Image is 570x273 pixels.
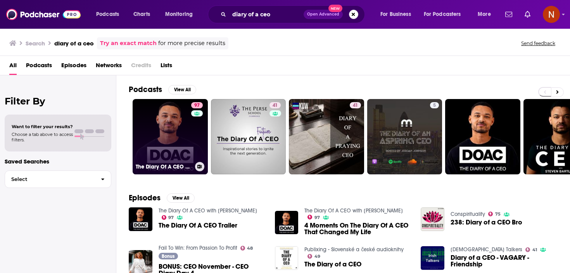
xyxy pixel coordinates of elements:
input: Search podcasts, credits, & more... [229,8,304,21]
a: 75 [488,212,501,216]
a: 49 [307,254,320,259]
button: Select [5,170,111,188]
h3: Search [26,40,45,47]
span: More [478,9,491,20]
img: Diary of a CEO - VAGARY - Friendship [421,246,444,270]
a: 41 [525,247,537,252]
span: Select [5,177,95,182]
span: New [328,5,342,12]
a: 97The Diary Of A CEO with [PERSON_NAME] [133,99,208,174]
span: 97 [194,102,200,110]
span: Want to filter your results? [12,124,73,129]
h3: diary of a ceo [54,40,94,47]
a: All [9,59,17,75]
button: Show profile menu [543,6,560,23]
span: Monitoring [165,9,193,20]
a: Show notifications dropdown [522,8,534,21]
span: Charts [133,9,150,20]
button: View All [167,193,195,203]
a: 41 [269,102,281,108]
span: Choose a tab above to access filters. [12,132,73,143]
h3: The Diary Of A CEO with [PERSON_NAME] [136,163,192,170]
img: 238: Diary of a CEO Bro [421,207,444,231]
span: Open Advanced [307,12,339,16]
a: 41 [350,102,361,108]
p: Saved Searches [5,158,111,165]
span: 49 [314,255,320,258]
button: Open AdvancedNew [304,10,343,19]
a: EpisodesView All [129,193,195,203]
a: 41 [289,99,364,174]
h2: Episodes [129,193,161,203]
div: Search podcasts, credits, & more... [215,5,372,23]
span: for more precise results [158,39,225,48]
span: 41 [273,102,278,110]
button: open menu [91,8,129,21]
a: The Diary Of A CEO Trailer [159,222,237,229]
a: 5 [430,102,439,108]
button: Send feedback [519,40,558,47]
button: open menu [419,8,472,21]
a: The Diary Of A CEO with Steven Bartlett [159,207,257,214]
img: User Profile [543,6,560,23]
img: 4 Moments On The Diary Of A CEO That Changed My Life [275,211,299,235]
a: 48 [240,246,253,250]
a: 97 [191,102,203,108]
a: 238: Diary of a CEO Bro [451,219,522,226]
span: 75 [495,212,501,216]
button: open menu [472,8,501,21]
span: For Podcasters [424,9,461,20]
a: Lists [161,59,172,75]
span: 41 [353,102,358,110]
span: Logged in as AdelNBM [543,6,560,23]
span: 97 [314,216,320,219]
a: Conspirituality [451,211,485,217]
a: 41 [211,99,286,174]
span: 97 [168,216,174,219]
a: 4 Moments On The Diary Of A CEO That Changed My Life [304,222,411,235]
a: Try an exact match [100,39,157,48]
h2: Filter By [5,96,111,107]
span: Credits [131,59,151,75]
a: The Diary Of A CEO with Steven Bartlett [304,207,403,214]
a: PodcastsView All [129,85,196,94]
span: Podcasts [26,59,52,75]
span: Podcasts [96,9,119,20]
a: 97 [307,215,320,219]
a: Fail To Win: From Passion To Profit [159,245,237,251]
h2: Podcasts [129,85,162,94]
a: Publixing - Slovenské a české audioknihy [304,246,404,253]
a: Episodes [61,59,86,75]
a: Charts [128,8,155,21]
span: For Business [380,9,411,20]
img: The Diary of a CEO [275,246,299,270]
span: Bonus [162,254,174,259]
a: 97 [162,215,174,220]
a: The Diary of a CEO [304,261,361,268]
a: 5 [367,99,442,174]
img: Podchaser - Follow, Share and Rate Podcasts [6,7,81,22]
button: View All [168,85,196,94]
img: The Diary Of A CEO Trailer [129,207,152,231]
span: 41 [532,248,537,252]
a: Show notifications dropdown [502,8,515,21]
span: 5 [433,102,436,110]
a: Diary of a CEO - VAGARY - Friendship [451,254,558,268]
a: Irish Talkers [451,246,522,253]
a: Networks [96,59,122,75]
button: open menu [160,8,203,21]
